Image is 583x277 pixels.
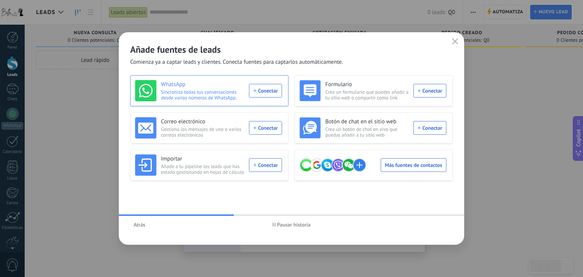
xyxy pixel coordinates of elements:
span: Crea un formulario que puedes añadir a tu sitio web o compartir como link [325,89,409,101]
h3: Importar [161,155,244,163]
span: Crea un botón de chat en vivo que puedas añadir a tu sitio web [325,126,409,138]
span: Atrás [134,222,145,227]
h3: Botón de chat en el sitio web [325,118,409,126]
button: Pausar historia [269,219,314,230]
h2: Añade fuentes de leads [130,44,453,55]
span: Pausar historia [277,222,311,227]
h3: Formulario [325,81,409,88]
h3: Correo electrónico [161,118,244,126]
span: Comienza ya a captar leads y clientes. Conecta fuentes para captarlos automáticamente. [130,58,343,66]
span: Sincroniza todas tus conversaciones desde varios números de WhatsApp. [161,89,244,101]
span: Gestiona los mensajes de uno o varios correos electrónicos [161,126,244,138]
button: Atrás [130,219,149,230]
h3: WhatsApp [161,81,244,88]
span: Añade a tu pipeline los leads que has estado gestionando en hojas de cálculo [161,164,244,175]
